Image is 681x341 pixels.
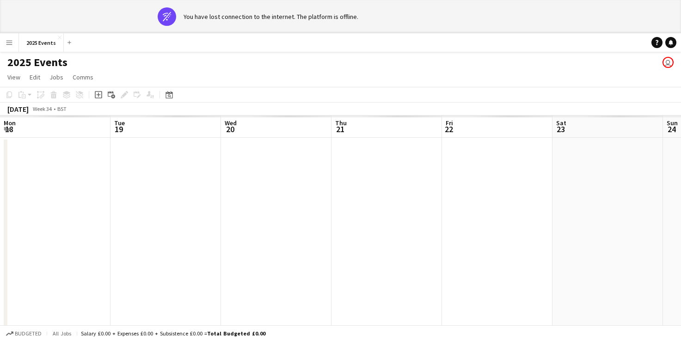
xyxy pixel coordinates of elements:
[663,57,674,68] app-user-avatar: Olivia Gill
[556,119,566,127] span: Sat
[57,105,67,112] div: BST
[223,124,237,134] span: 20
[26,71,44,83] a: Edit
[4,71,24,83] a: View
[46,71,67,83] a: Jobs
[49,73,63,81] span: Jobs
[4,119,16,127] span: Mon
[51,330,73,337] span: All jobs
[69,71,97,83] a: Comms
[73,73,93,81] span: Comms
[665,124,678,134] span: 24
[7,73,20,81] span: View
[555,124,566,134] span: 23
[5,329,43,339] button: Budgeted
[30,73,40,81] span: Edit
[444,124,453,134] span: 22
[113,124,125,134] span: 19
[667,119,678,127] span: Sun
[114,119,125,127] span: Tue
[225,119,237,127] span: Wed
[19,34,64,52] button: 2025 Events
[7,55,67,69] h1: 2025 Events
[81,330,265,337] div: Salary £0.00 + Expenses £0.00 + Subsistence £0.00 =
[184,12,358,21] div: You have lost connection to the internet. The platform is offline.
[7,104,29,114] div: [DATE]
[15,330,42,337] span: Budgeted
[334,124,347,134] span: 21
[446,119,453,127] span: Fri
[207,330,265,337] span: Total Budgeted £0.00
[2,124,16,134] span: 18
[335,119,347,127] span: Thu
[31,105,54,112] span: Week 34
